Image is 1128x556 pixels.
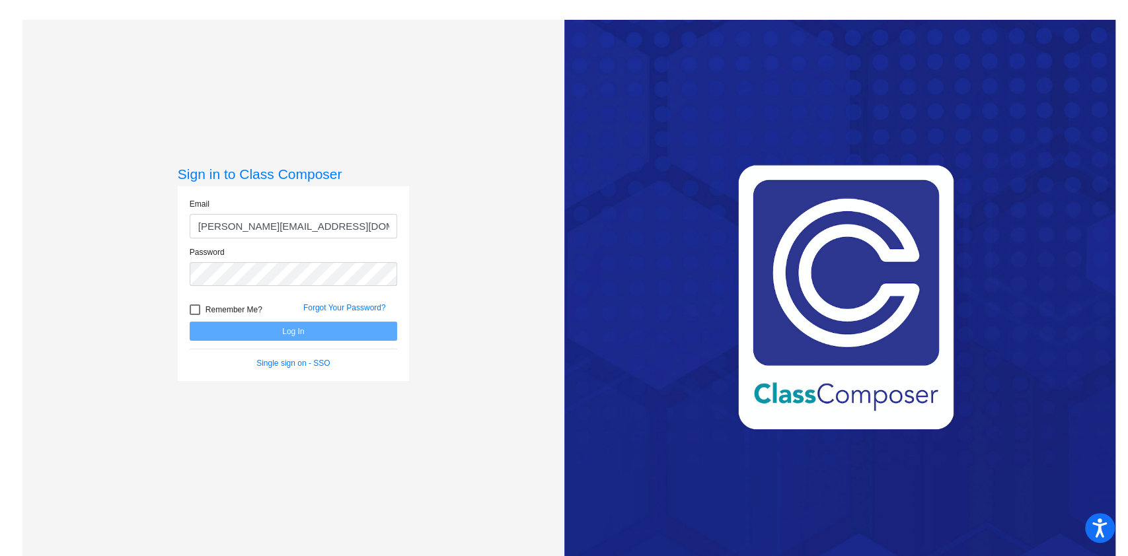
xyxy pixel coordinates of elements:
[303,303,386,312] a: Forgot Your Password?
[190,198,209,210] label: Email
[190,246,225,258] label: Password
[206,302,262,318] span: Remember Me?
[256,359,330,368] a: Single sign on - SSO
[190,322,397,341] button: Log In
[178,166,409,182] h3: Sign in to Class Composer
